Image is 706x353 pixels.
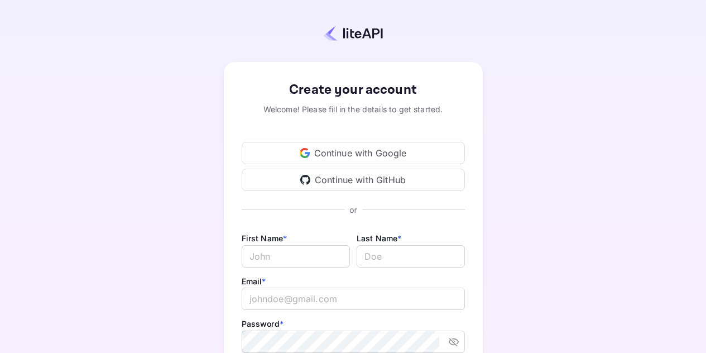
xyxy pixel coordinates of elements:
div: Create your account [242,80,465,100]
label: Password [242,319,284,328]
label: Email [242,276,266,286]
div: Continue with Google [242,142,465,164]
div: Continue with GitHub [242,169,465,191]
input: johndoe@gmail.com [242,288,465,310]
input: Doe [357,245,465,268]
label: First Name [242,233,287,243]
button: toggle password visibility [444,332,464,352]
label: Last Name [357,233,402,243]
div: Welcome! Please fill in the details to get started. [242,103,465,115]
img: liteapi [324,25,383,41]
input: John [242,245,350,268]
